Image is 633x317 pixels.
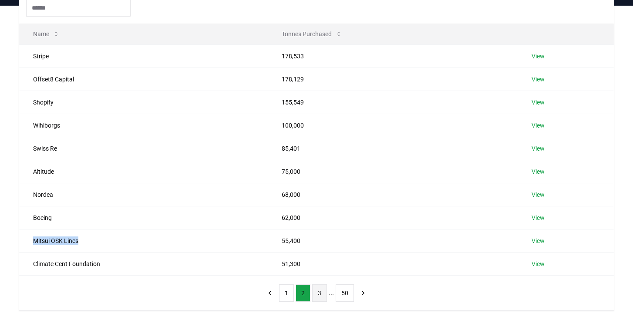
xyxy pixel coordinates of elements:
td: 100,000 [268,114,518,137]
td: 178,533 [268,44,518,67]
button: Tonnes Purchased [275,25,349,43]
button: previous page [263,284,277,302]
a: View [532,190,545,199]
td: 85,401 [268,137,518,160]
td: Nordea [19,183,268,206]
a: View [532,75,545,84]
button: 2 [296,284,310,302]
td: Swiss Re [19,137,268,160]
td: 75,000 [268,160,518,183]
td: Boeing [19,206,268,229]
a: View [532,144,545,153]
button: Name [26,25,67,43]
td: 155,549 [268,91,518,114]
li: ... [329,288,334,298]
td: Mitsui OSK Lines [19,229,268,252]
button: next page [356,284,370,302]
td: Offset8 Capital [19,67,268,91]
td: Shopify [19,91,268,114]
a: View [532,98,545,107]
td: Climate Cent Foundation [19,252,268,275]
a: View [532,52,545,61]
button: 1 [279,284,294,302]
td: 178,129 [268,67,518,91]
a: View [532,121,545,130]
td: 55,400 [268,229,518,252]
td: Stripe [19,44,268,67]
a: View [532,167,545,176]
td: Wihlborgs [19,114,268,137]
a: View [532,260,545,268]
td: 51,300 [268,252,518,275]
button: 3 [312,284,327,302]
a: View [532,236,545,245]
td: 68,000 [268,183,518,206]
button: 50 [336,284,354,302]
td: Altitude [19,160,268,183]
a: View [532,213,545,222]
td: 62,000 [268,206,518,229]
